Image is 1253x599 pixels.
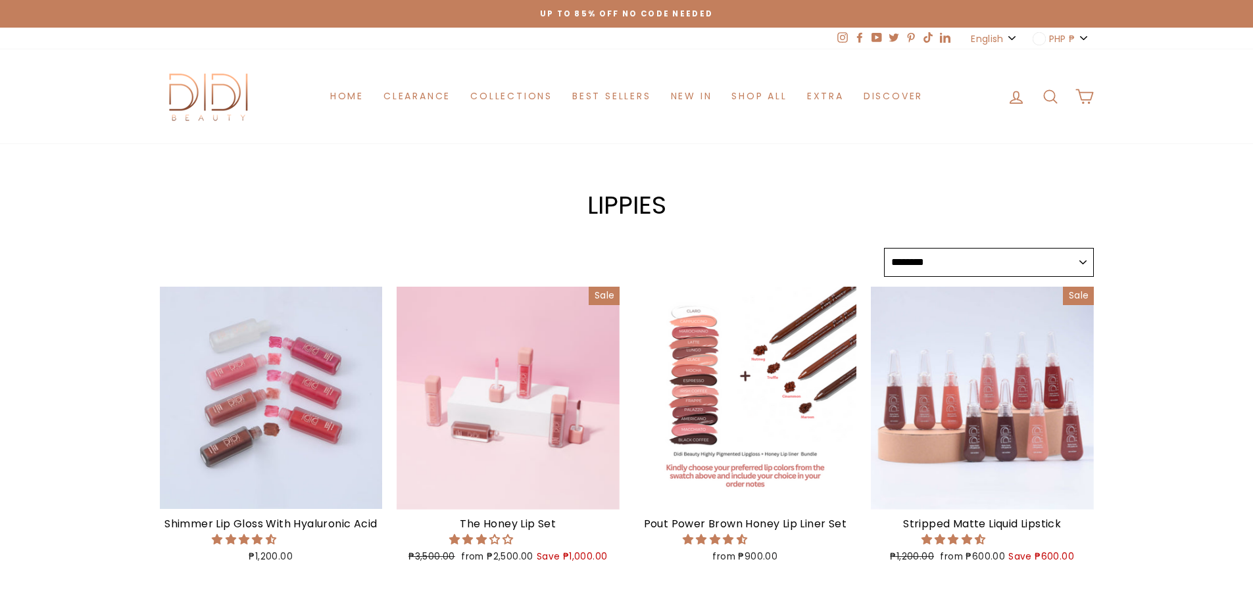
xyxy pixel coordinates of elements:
[320,84,933,108] ul: Primary
[1008,550,1074,563] span: Save ₱600.00
[320,84,374,108] a: Home
[397,550,620,563] div: from ₱2,500.00
[589,287,620,305] div: Sale
[634,550,857,563] div: from ₱900.00
[160,516,383,532] div: Shimmer Lip Gloss With Hyaluronic Acid
[634,287,857,567] a: Pout Power Brown Honey Lip Liner Set 4.27 stars from ₱900.00
[1063,287,1094,305] div: Sale
[683,532,750,547] span: 4.27 stars
[397,516,620,532] div: The Honey Lip Set
[540,9,714,19] span: Up to 85% off NO CODE NEEDED
[921,532,989,547] span: 4.40 stars
[871,550,1094,563] div: from ₱600.00
[408,550,455,563] span: ₱3,500.00
[562,84,661,108] a: Best Sellers
[634,516,857,532] div: Pout Power Brown Honey Lip Liner Set
[967,28,1021,49] button: English
[871,287,1094,567] a: Stripped Matte Liquid Lipstick 4.40 stars ₱1,200.00 from ₱600.00Save ₱600.00
[661,84,722,108] a: New in
[460,84,562,108] a: Collections
[160,69,258,124] img: Didi Beauty Co.
[797,84,854,108] a: Extra
[212,532,279,547] span: 4.67 stars
[890,550,934,563] span: ₱1,200.00
[374,84,460,108] a: Clearance
[854,84,933,108] a: Discover
[160,193,1094,218] h1: LIPPIES
[397,287,620,567] a: The Honey Lip Set 3.00 stars ₱3,500.00 from ₱2,500.00Save ₱1,000.00
[160,550,383,563] div: ₱1,200.00
[160,287,383,567] a: Shimmer Lip Gloss With Hyaluronic Acid 4.67 stars ₱1,200.00
[722,84,797,108] a: Shop All
[537,550,608,563] span: Save ₱1,000.00
[971,32,1003,46] span: English
[449,532,516,547] span: 3.00 stars
[871,516,1094,532] div: Stripped Matte Liquid Lipstick
[1029,28,1094,49] button: PHP ₱
[1049,32,1075,46] span: PHP ₱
